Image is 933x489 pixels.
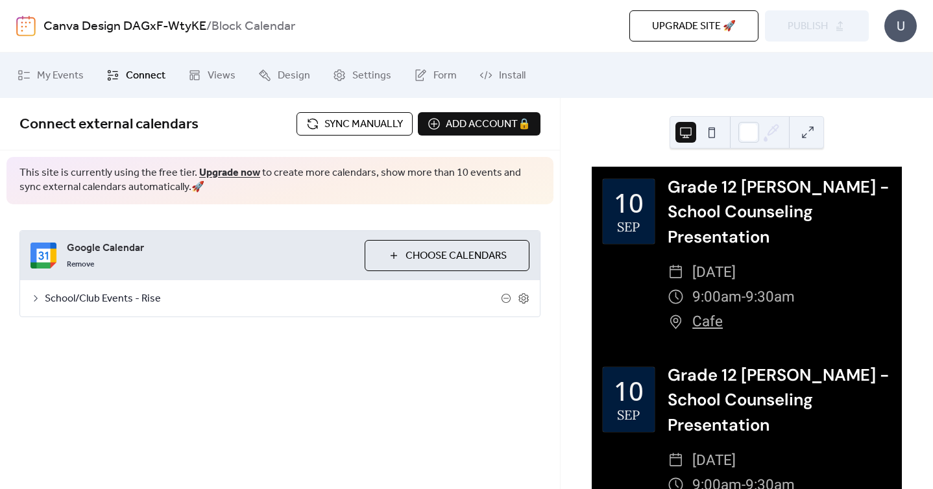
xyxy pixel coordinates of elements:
div: Sep [617,221,640,233]
div: ​ [668,260,685,285]
a: Form [404,58,467,93]
button: Upgrade site 🚀 [629,10,758,42]
span: School/Club Events - Rise [45,291,501,307]
span: - [742,285,745,309]
span: 9:00am [692,285,742,309]
span: Form [433,68,457,84]
span: Settings [352,68,391,84]
div: U [884,10,917,42]
span: [DATE] [692,448,736,473]
a: Cafe [692,309,723,334]
div: 10 [614,190,644,216]
button: Choose Calendars [365,240,529,271]
span: 9:30am [745,285,795,309]
span: [DATE] [692,260,736,285]
b: / [206,14,212,39]
img: google [30,243,56,268]
div: Grade 12 [PERSON_NAME] - School Counseling Presentation [668,363,891,438]
span: This site is currently using the free tier. to create more calendars, show more than 10 events an... [19,166,540,195]
a: My Events [8,58,93,93]
a: Canva Design DAGxF-WtyKE [43,14,206,39]
a: Install [470,58,535,93]
span: Sync manually [324,117,403,132]
img: logo [16,16,36,36]
span: Connect [126,68,165,84]
a: Design [248,58,320,93]
a: Upgrade now [199,163,260,183]
a: Settings [323,58,401,93]
span: Choose Calendars [406,248,507,264]
button: Sync manually [297,112,413,136]
div: Sep [617,409,640,422]
span: Upgrade site 🚀 [652,19,736,34]
div: Grade 12 [PERSON_NAME] - School Counseling Presentation [668,175,891,250]
a: Connect [97,58,175,93]
span: Google Calendar [67,241,354,256]
span: Remove [67,259,94,270]
span: Install [499,68,526,84]
div: 10 [614,378,644,404]
span: My Events [37,68,84,84]
div: ​ [668,448,685,473]
a: Views [178,58,245,93]
span: Design [278,68,310,84]
span: Connect external calendars [19,110,199,139]
span: Views [208,68,236,84]
div: ​ [668,285,685,309]
div: ​ [668,309,685,334]
b: Block Calendar [212,14,295,39]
